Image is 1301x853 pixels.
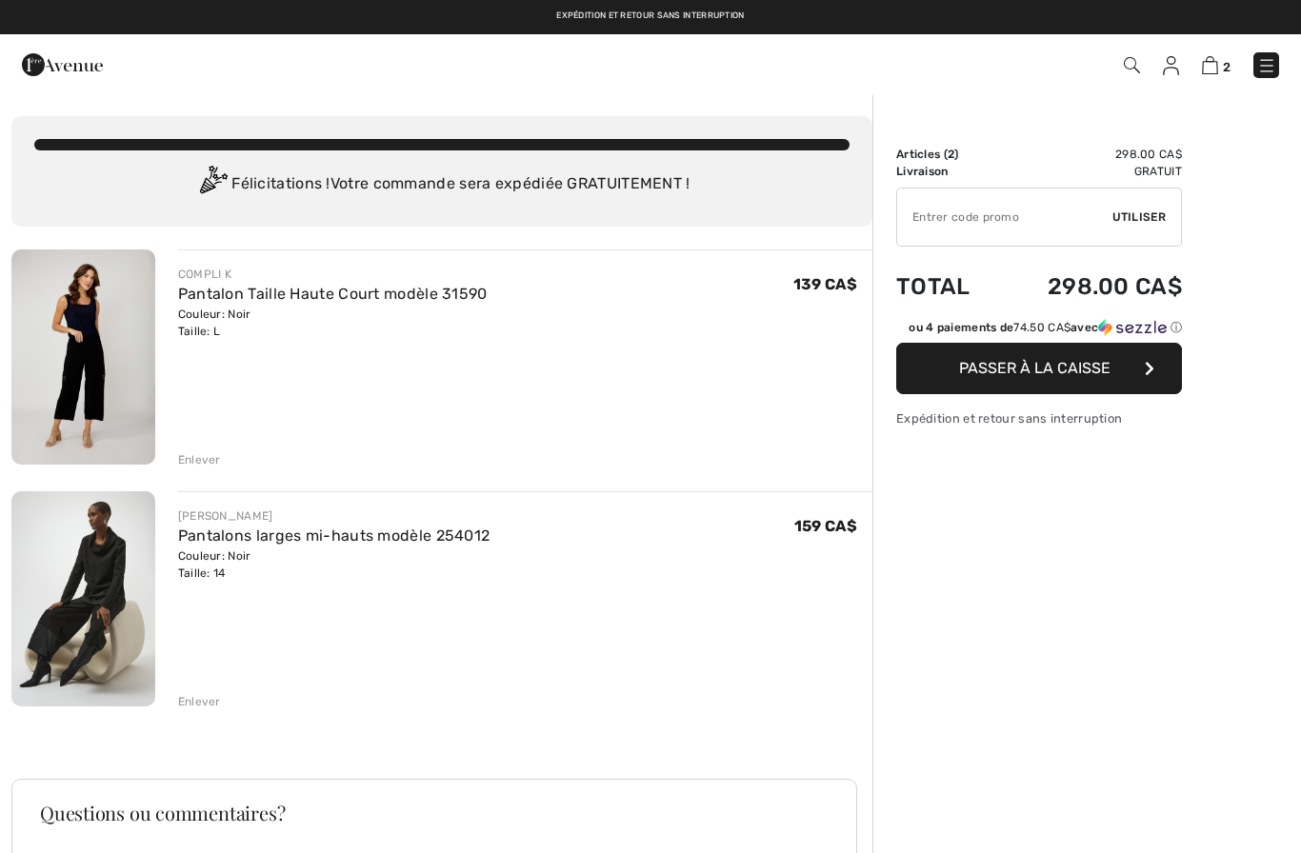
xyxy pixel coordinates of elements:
td: Total [896,254,997,319]
td: Gratuit [997,163,1182,180]
input: Code promo [897,188,1112,246]
img: 1ère Avenue [22,46,103,84]
div: ou 4 paiements de74.50 CA$avecSezzle Cliquez pour en savoir plus sur Sezzle [896,319,1182,343]
div: Félicitations ! Votre commande sera expédiée GRATUITEMENT ! [34,166,850,204]
a: Pantalon Taille Haute Court modèle 31590 [178,285,488,303]
td: 298.00 CA$ [997,254,1182,319]
span: 139 CA$ [793,275,857,293]
span: 2 [948,148,954,161]
a: Pantalons larges mi-hauts modèle 254012 [178,526,490,545]
div: Enlever [178,451,221,468]
a: 1ère Avenue [22,54,103,72]
div: Couleur: Noir Taille: L [178,306,488,340]
span: 2 [1223,60,1231,74]
div: Couleur: Noir Taille: 14 [178,547,490,582]
span: Utiliser [1112,208,1166,226]
div: Expédition et retour sans interruption [896,409,1182,427]
div: Enlever [178,693,221,710]
td: Livraison [896,163,997,180]
img: Recherche [1124,57,1140,73]
div: COMPLI K [178,266,488,283]
img: Sezzle [1098,319,1167,336]
img: Pantalons larges mi-hauts modèle 254012 [11,491,155,706]
img: Menu [1257,56,1276,75]
h3: Questions ou commentaires? [40,803,829,823]
div: ou 4 paiements de avec [909,319,1182,336]
td: Articles ( ) [896,146,997,163]
img: Panier d'achat [1202,56,1218,74]
img: Pantalon Taille Haute Court modèle 31590 [11,249,155,465]
img: Mes infos [1163,56,1179,75]
span: 159 CA$ [794,517,857,535]
div: [PERSON_NAME] [178,507,490,525]
img: Congratulation2.svg [193,166,231,204]
a: 2 [1202,53,1231,76]
span: 74.50 CA$ [1013,321,1071,334]
span: Passer à la caisse [959,359,1111,377]
button: Passer à la caisse [896,343,1182,394]
td: 298.00 CA$ [997,146,1182,163]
